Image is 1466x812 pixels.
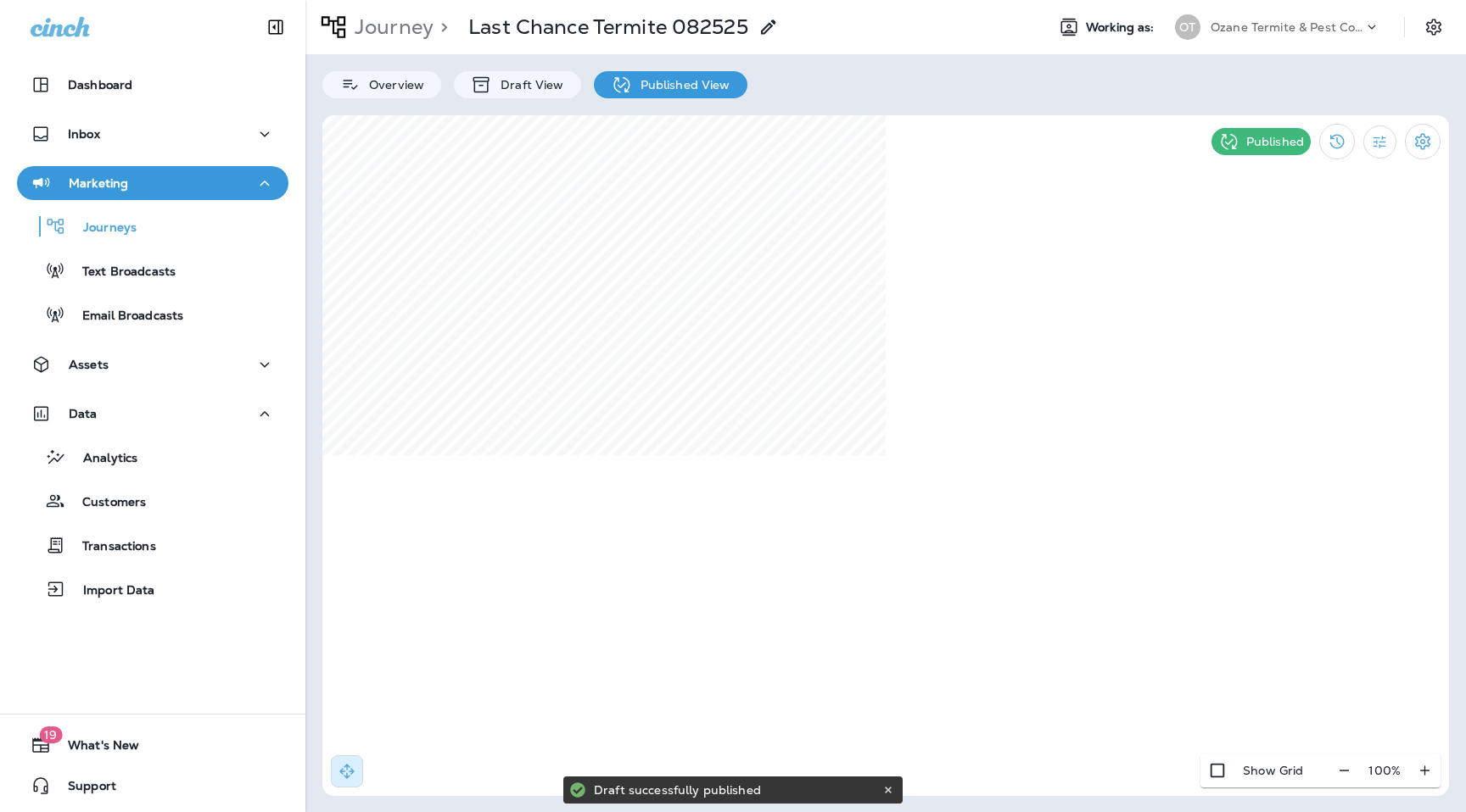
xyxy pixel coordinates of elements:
button: Filter Statistics [1363,125,1396,159]
button: Dashboard [17,68,288,102]
button: Marketing [17,166,288,200]
button: Inbox [17,117,288,151]
p: Text Broadcasts [65,264,176,281]
p: > [434,14,448,40]
button: Data [17,397,288,431]
button: Email Broadcasts [17,297,288,332]
p: 100 % [1368,764,1401,777]
button: Assets [17,348,288,381]
button: Settings [1405,124,1441,159]
button: 19What's New [17,728,288,762]
p: Customers [65,495,146,511]
span: Support [51,779,116,799]
button: Text Broadcasts [17,253,288,288]
button: Analytics [17,439,288,475]
p: Email Broadcasts [65,309,183,325]
p: Published View [632,78,730,92]
button: View Changelog [1319,124,1355,159]
div: Draft successfully published [594,776,879,804]
p: Journeys [66,220,137,236]
p: Overview [361,78,424,92]
span: 19 [39,726,62,743]
button: Support [17,769,288,803]
p: Draft View [492,78,563,92]
button: Import Data [17,571,288,607]
p: Show Grid [1243,764,1303,777]
span: What's New [51,738,139,759]
p: Transactions [65,539,156,555]
button: Journeys [17,209,288,244]
p: Dashboard [68,78,132,92]
p: Ozane Termite & Pest Control [1211,20,1363,34]
p: Assets [69,358,109,371]
span: Working as: [1086,20,1158,35]
p: Data [69,407,98,420]
p: Analytics [66,451,137,467]
button: Settings [1418,12,1449,42]
p: Last Chance Termite 082525 [468,14,748,40]
p: Marketing [69,176,128,190]
div: OT [1175,14,1200,40]
p: Journey [348,14,434,40]
button: Transactions [17,527,288,563]
p: Published [1246,135,1304,148]
button: Collapse Sidebar [252,10,299,44]
p: Inbox [68,127,100,141]
p: Import Data [66,583,155,599]
button: Customers [17,483,288,519]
